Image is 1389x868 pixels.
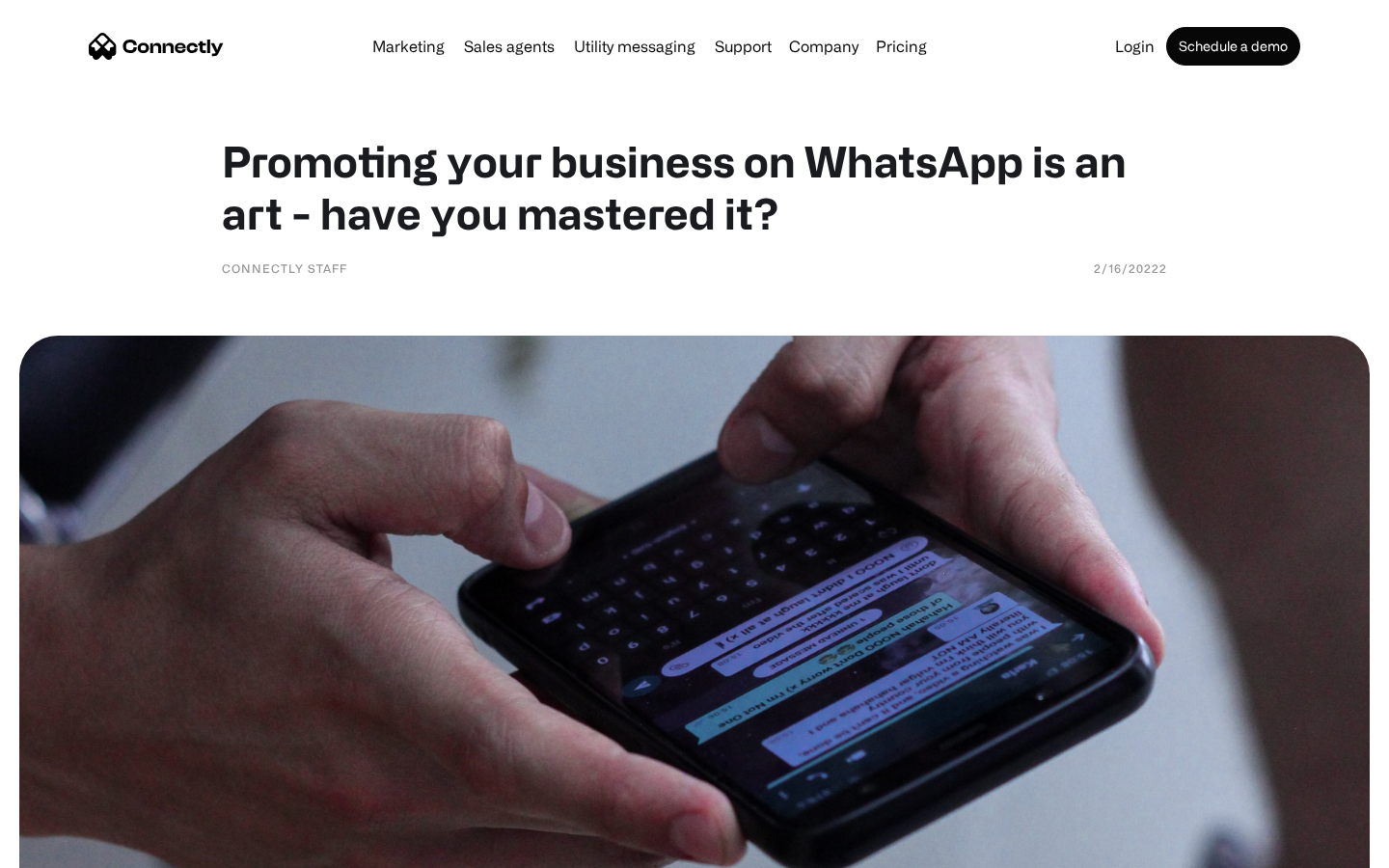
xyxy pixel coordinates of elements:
a: Schedule a demo [1166,27,1300,66]
h1: Promoting your business on WhatsApp is an art - have you mastered it? [222,135,1167,239]
ul: Language list [39,834,116,861]
a: Marketing [365,39,452,54]
div: Connectly Staff [222,258,347,278]
a: Support [707,39,779,54]
a: Sales agents [456,39,562,54]
div: Company [789,33,858,60]
a: Login [1107,39,1162,54]
aside: Language selected: English [19,834,116,861]
a: home [89,32,224,61]
a: Utility messaging [566,39,703,54]
div: 2/16/20222 [1094,258,1167,278]
a: Pricing [868,39,935,54]
div: Company [783,33,864,60]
